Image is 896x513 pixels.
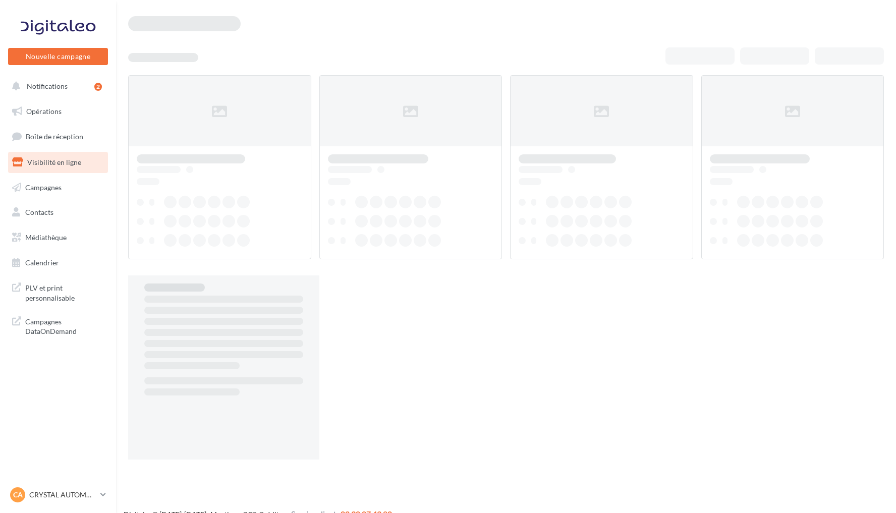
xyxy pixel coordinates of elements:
a: Campagnes DataOnDemand [6,311,110,340]
span: Opérations [26,107,62,116]
a: Médiathèque [6,227,110,248]
span: Médiathèque [25,233,67,242]
span: Contacts [25,208,53,216]
div: 2 [94,83,102,91]
span: Notifications [27,82,68,90]
button: Notifications 2 [6,76,106,97]
a: Calendrier [6,252,110,273]
a: Boîte de réception [6,126,110,147]
a: Opérations [6,101,110,122]
button: Nouvelle campagne [8,48,108,65]
span: Boîte de réception [26,132,83,141]
a: Contacts [6,202,110,223]
span: Visibilité en ligne [27,158,81,166]
span: CA [13,490,23,500]
span: Campagnes [25,183,62,191]
a: CA CRYSTAL AUTOMOBILES [8,485,108,504]
a: Visibilité en ligne [6,152,110,173]
span: PLV et print personnalisable [25,281,104,303]
span: Campagnes DataOnDemand [25,315,104,336]
span: Calendrier [25,258,59,267]
a: PLV et print personnalisable [6,277,110,307]
a: Campagnes [6,177,110,198]
p: CRYSTAL AUTOMOBILES [29,490,96,500]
